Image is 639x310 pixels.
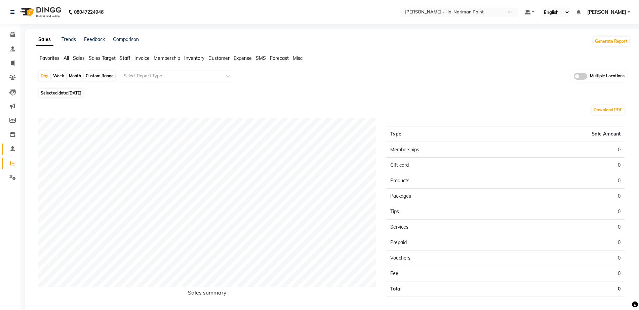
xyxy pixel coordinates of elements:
[505,266,625,281] td: 0
[73,55,85,61] span: Sales
[386,188,506,204] td: Packages
[64,55,69,61] span: All
[505,126,625,142] th: Sale Amount
[386,173,506,188] td: Products
[39,89,83,97] span: Selected date:
[505,235,625,250] td: 0
[386,281,506,297] td: Total
[386,126,506,142] th: Type
[154,55,180,61] span: Membership
[592,105,624,115] button: Download PDF
[386,235,506,250] td: Prepaid
[62,36,76,42] a: Trends
[51,71,66,81] div: Week
[39,71,50,81] div: Day
[36,34,53,46] a: Sales
[134,55,150,61] span: Invoice
[270,55,289,61] span: Forecast
[505,204,625,219] td: 0
[68,90,81,95] span: [DATE]
[89,55,116,61] span: Sales Target
[40,55,59,61] span: Favorites
[386,142,506,158] td: Memberships
[84,36,105,42] a: Feedback
[505,188,625,204] td: 0
[386,204,506,219] td: Tips
[67,71,83,81] div: Month
[386,157,506,173] td: Gift card
[386,266,506,281] td: Fee
[234,55,252,61] span: Expense
[386,250,506,266] td: Vouchers
[38,289,376,299] h6: Sales summary
[184,55,204,61] span: Inventory
[74,3,104,22] b: 08047224946
[587,9,626,16] span: [PERSON_NAME]
[505,250,625,266] td: 0
[17,3,63,22] img: logo
[505,157,625,173] td: 0
[590,73,625,80] span: Multiple Locations
[386,219,506,235] td: Services
[120,55,130,61] span: Staff
[208,55,230,61] span: Customer
[84,71,115,81] div: Custom Range
[505,219,625,235] td: 0
[293,55,303,61] span: Misc
[593,37,629,46] button: Generate Report
[113,36,139,42] a: Comparison
[505,173,625,188] td: 0
[256,55,266,61] span: SMS
[505,142,625,158] td: 0
[505,281,625,297] td: 0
